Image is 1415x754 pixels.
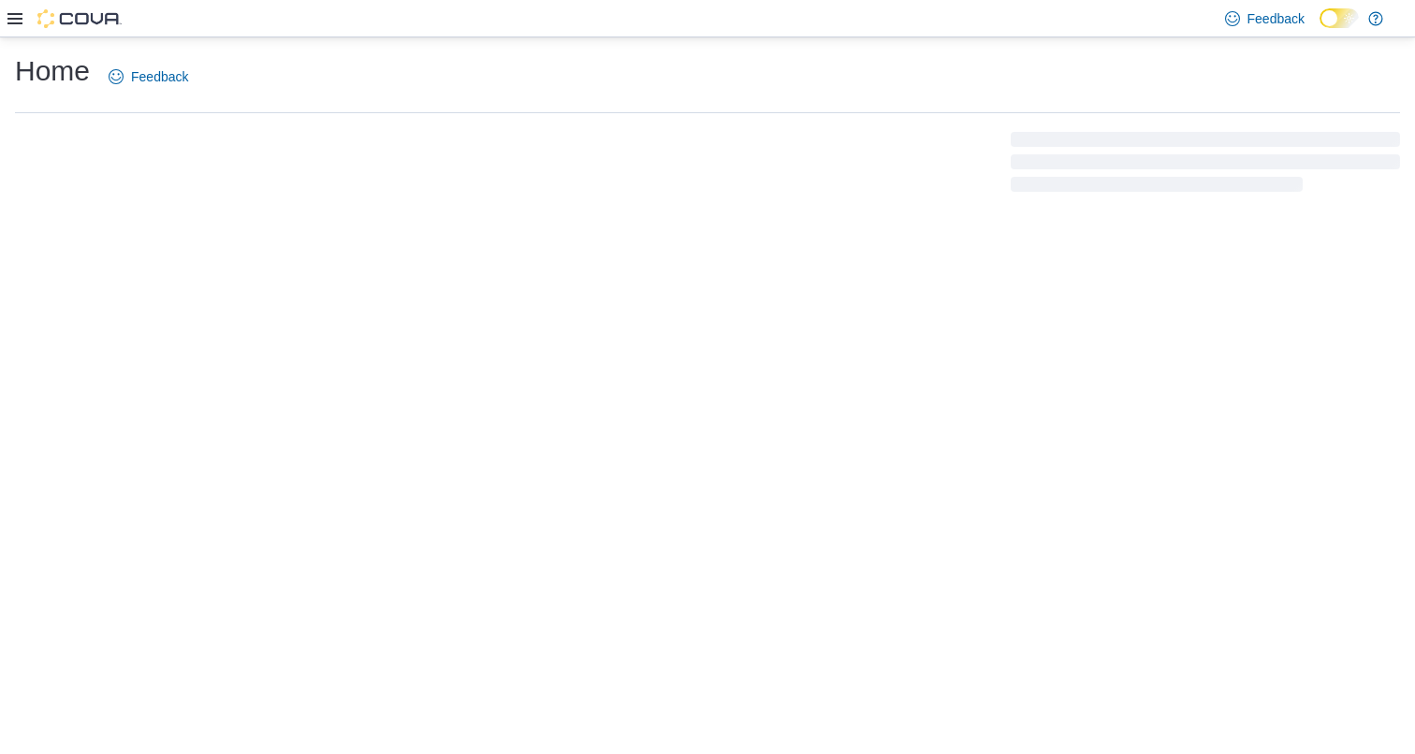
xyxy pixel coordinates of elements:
span: Dark Mode [1320,28,1320,29]
input: Dark Mode [1320,8,1359,28]
span: Feedback [1247,9,1305,28]
a: Feedback [101,58,196,95]
span: Loading [1011,136,1400,196]
h1: Home [15,52,90,90]
span: Feedback [131,67,188,86]
img: Cova [37,9,122,28]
